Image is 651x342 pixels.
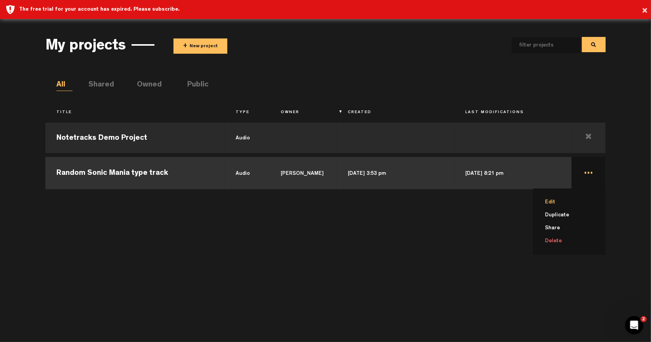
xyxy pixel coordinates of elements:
li: All [56,80,72,91]
td: [DATE] 3:53 pm [337,155,454,189]
td: audio [225,121,269,155]
li: Duplicate [542,209,605,222]
td: audio [225,155,269,189]
th: Title [45,106,225,119]
iframe: Intercom live chat [625,316,643,334]
th: Created [337,106,454,119]
td: Random Sonic Mania type track [45,155,225,189]
li: Edit [542,196,605,209]
td: [PERSON_NAME] [270,155,337,189]
td: [DATE] 8:21 pm [454,155,572,189]
button: × [642,3,648,19]
th: Owner [270,106,337,119]
div: The free trial for your account has expired. Please subscribe. [19,6,645,13]
th: Last Modifications [454,106,572,119]
input: filter projects [512,37,568,53]
li: Delete [542,235,605,248]
li: Shared [88,80,104,91]
li: Owned [137,80,153,91]
h3: My projects [45,38,126,55]
td: ... Edit Duplicate Share Delete [572,155,605,189]
span: + [183,42,187,51]
span: 2 [641,316,647,322]
li: Share [542,222,605,235]
td: Notetracks Demo Project [45,121,225,155]
li: Public [187,80,203,91]
th: Type [225,106,269,119]
button: +New project [174,38,227,54]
